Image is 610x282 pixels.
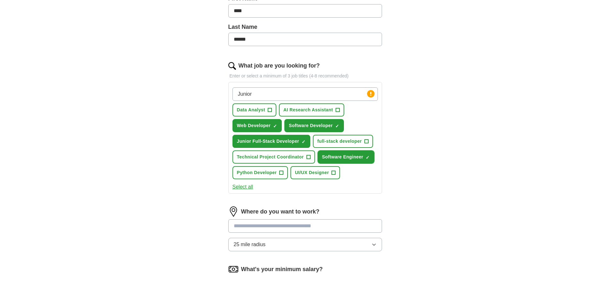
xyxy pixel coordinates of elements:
[228,73,382,79] p: Enter or select a minimum of 3 job titles (4-8 recommended)
[322,154,363,160] span: Software Engineer
[366,155,370,160] span: ✓
[228,23,382,31] label: Last Name
[279,103,344,117] button: AI Research Assistant
[284,119,344,132] button: Software Developer✓
[237,138,299,145] span: Junior Full-Stack Developer
[232,119,282,132] button: Web Developer✓
[232,87,378,101] input: Type a job title and press enter
[241,207,320,216] label: Where do you want to work?
[228,62,236,70] img: search.png
[234,241,266,248] span: 25 mile radius
[295,169,329,176] span: UI/UX Designer
[232,135,311,148] button: Junior Full-Stack Developer✓
[290,166,340,179] button: UI/UX Designer
[318,150,375,164] button: Software Engineer✓
[232,183,253,191] button: Select all
[228,238,382,251] button: 25 mile radius
[239,61,320,70] label: What job are you looking for?
[237,154,304,160] span: Technical Project Coordinator
[237,169,277,176] span: Python Developer
[228,264,239,274] img: salary.png
[228,206,239,217] img: location.png
[232,103,277,117] button: Data Analyst
[313,135,373,148] button: full-stack developer
[283,107,333,113] span: AI Research Assistant
[241,265,323,274] label: What's your minimum salary?
[237,107,265,113] span: Data Analyst
[335,124,339,129] span: ✓
[302,139,305,144] span: ✓
[237,122,271,129] span: Web Developer
[232,150,315,164] button: Technical Project Coordinator
[273,124,277,129] span: ✓
[317,138,362,145] span: full-stack developer
[289,122,333,129] span: Software Developer
[232,166,288,179] button: Python Developer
